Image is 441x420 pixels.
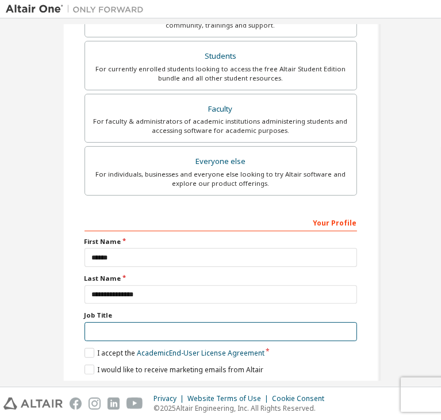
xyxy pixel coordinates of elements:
div: For faculty & administrators of academic institutions administering students and accessing softwa... [92,117,350,135]
div: Website Terms of Use [187,394,272,403]
img: instagram.svg [89,398,101,410]
label: First Name [85,237,357,246]
p: © 2025 Altair Engineering, Inc. All Rights Reserved. [154,403,331,413]
img: youtube.svg [126,398,143,410]
div: Your Profile [85,213,357,231]
img: Altair One [6,3,149,15]
label: Job Title [85,311,357,320]
div: For individuals, businesses and everyone else looking to try Altair software and explore our prod... [92,170,350,188]
label: I would like to receive marketing emails from Altair [85,365,263,375]
div: Cookie Consent [272,394,331,403]
div: Faculty [92,101,350,117]
img: altair_logo.svg [3,398,63,410]
label: I accept the [85,348,264,358]
div: For currently enrolled students looking to access the free Altair Student Edition bundle and all ... [92,64,350,83]
div: Students [92,48,350,64]
img: linkedin.svg [108,398,120,410]
div: Privacy [154,394,187,403]
a: Academic End-User License Agreement [137,348,264,358]
div: Everyone else [92,154,350,170]
label: Last Name [85,274,357,283]
img: facebook.svg [70,398,82,410]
